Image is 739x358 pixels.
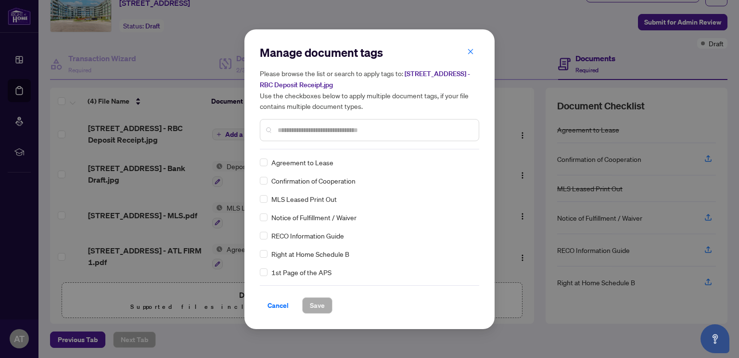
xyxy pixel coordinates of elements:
[260,68,479,111] h5: Please browse the list or search to apply tags to: Use the checkboxes below to apply multiple doc...
[302,297,332,314] button: Save
[701,324,729,353] button: Open asap
[260,297,296,314] button: Cancel
[271,230,344,241] span: RECO Information Guide
[268,298,289,313] span: Cancel
[260,45,479,60] h2: Manage document tags
[271,157,333,168] span: Agreement to Lease
[271,175,356,186] span: Confirmation of Cooperation
[271,212,357,223] span: Notice of Fulfillment / Waiver
[260,69,470,89] span: [STREET_ADDRESS] - RBC Deposit Receipt.jpg
[271,267,331,278] span: 1st Page of the APS
[467,48,474,55] span: close
[271,194,337,204] span: MLS Leased Print Out
[271,249,349,259] span: Right at Home Schedule B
